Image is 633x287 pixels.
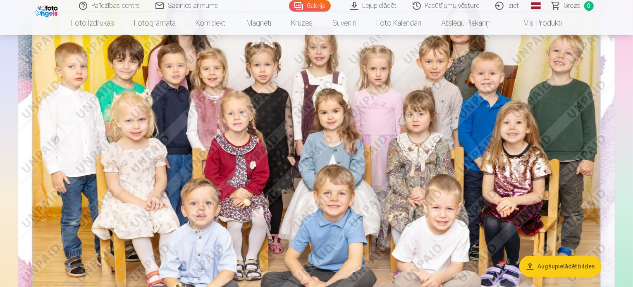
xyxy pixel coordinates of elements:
span: Grozs [564,1,581,11]
a: Foto izdrukas [61,12,124,35]
a: Suvenīri [322,12,366,35]
a: Fotogrāmata [124,12,186,35]
button: Augšupielādēt bildes [519,256,602,277]
a: Krūzes [281,12,322,35]
a: Komplekti [186,12,236,35]
a: Magnēti [236,12,281,35]
a: Foto kalendāri [366,12,431,35]
span: 0 [584,1,594,11]
a: Atslēgu piekariņi [431,12,501,35]
a: Visi produkti [501,12,572,35]
img: /fa1 [35,3,60,17]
